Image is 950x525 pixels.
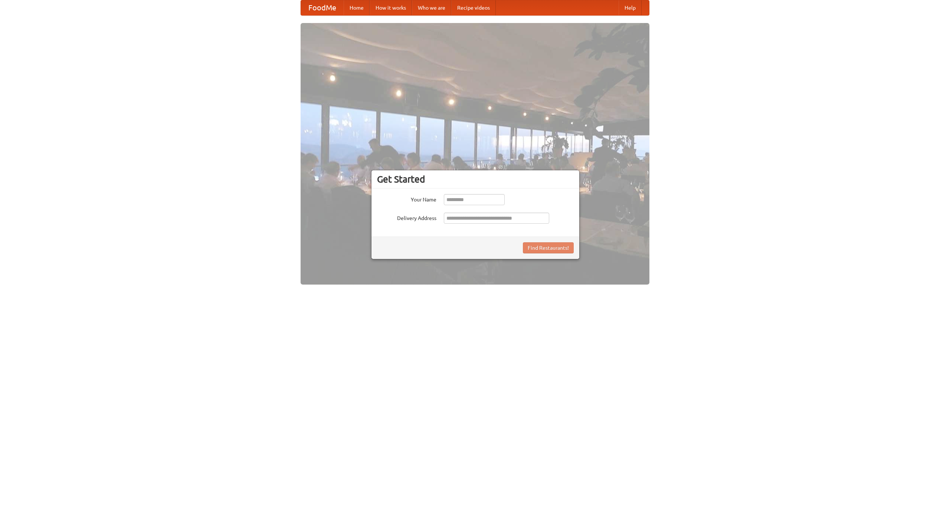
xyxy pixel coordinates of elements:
a: How it works [370,0,412,15]
label: Your Name [377,194,436,203]
label: Delivery Address [377,213,436,222]
button: Find Restaurants! [523,242,574,253]
a: Recipe videos [451,0,496,15]
a: Home [344,0,370,15]
a: Who we are [412,0,451,15]
h3: Get Started [377,174,574,185]
a: Help [619,0,642,15]
a: FoodMe [301,0,344,15]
